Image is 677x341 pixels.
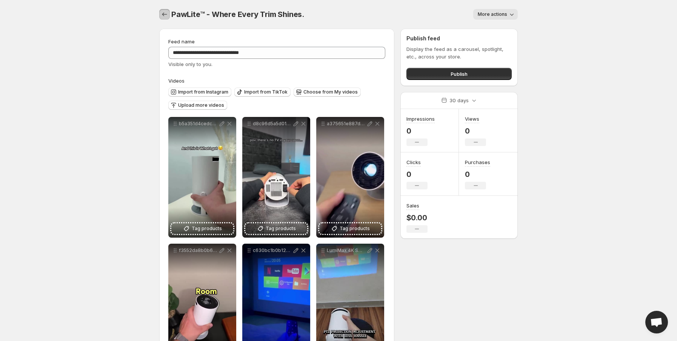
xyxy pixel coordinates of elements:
a: Open chat [645,311,668,333]
h3: Purchases [465,158,490,166]
h3: Sales [406,202,419,209]
div: a375651e887d439bb2c4d98835de3debHD-1080p-48Mbps-39882123Tag products [316,117,384,238]
p: c630bc1b0b124b33b71b573655be3bebHD-1080p-48Mbps-39881996 [253,247,292,253]
div: b5a351d4cedc42f2849137c2b4a860d7HD-1080p-33Mbps-39881801Tag products [168,117,236,238]
span: Videos [168,78,185,84]
p: 30 days [449,97,469,104]
span: PawLite™ - Where Every Trim Shines. [171,10,305,19]
p: a375651e887d439bb2c4d98835de3debHD-1080p-48Mbps-39882123 [327,121,366,127]
span: Feed name [168,38,195,45]
p: 0 [406,126,435,135]
span: Import from Instagram [178,89,228,95]
button: Tag products [245,223,307,234]
h3: Impressions [406,115,435,123]
span: Tag products [266,225,296,232]
button: Publish [406,68,512,80]
span: Publish [451,70,468,78]
p: d8c96d5a5d014fd5abb7d592107f646bHD-1080p-25Mbps-39881575 [253,121,292,127]
span: Upload more videos [178,102,224,108]
p: f3552da8b0b64d78ad4e94314dc1343cHD-1080p-25Mbps-39881721 [179,247,218,253]
button: Tag products [319,223,381,234]
button: Choose from My videos [294,88,361,97]
button: Import from Instagram [168,88,231,97]
button: More actions [473,9,518,20]
h3: Clicks [406,158,421,166]
h2: Publish feed [406,35,512,42]
p: b5a351d4cedc42f2849137c2b4a860d7HD-1080p-33Mbps-39881801 [179,121,218,127]
span: Tag products [340,225,370,232]
span: Tag products [192,225,222,232]
span: Import from TikTok [244,89,288,95]
button: Settings [159,9,170,20]
span: More actions [478,11,507,17]
span: Choose from My videos [303,89,358,95]
button: Import from TikTok [234,88,291,97]
p: 0 [465,170,490,179]
p: LumiMax 4K Smart Home Theater Projector Core Gadgetry 1 [327,247,366,253]
div: d8c96d5a5d014fd5abb7d592107f646bHD-1080p-25Mbps-39881575Tag products [242,117,310,238]
span: Visible only to you. [168,61,212,67]
button: Upload more videos [168,101,227,110]
p: 0 [465,126,486,135]
p: 0 [406,170,428,179]
h3: Views [465,115,479,123]
button: Tag products [171,223,233,234]
p: $0.00 [406,213,428,222]
p: Display the feed as a carousel, spotlight, etc., across your store. [406,45,512,60]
